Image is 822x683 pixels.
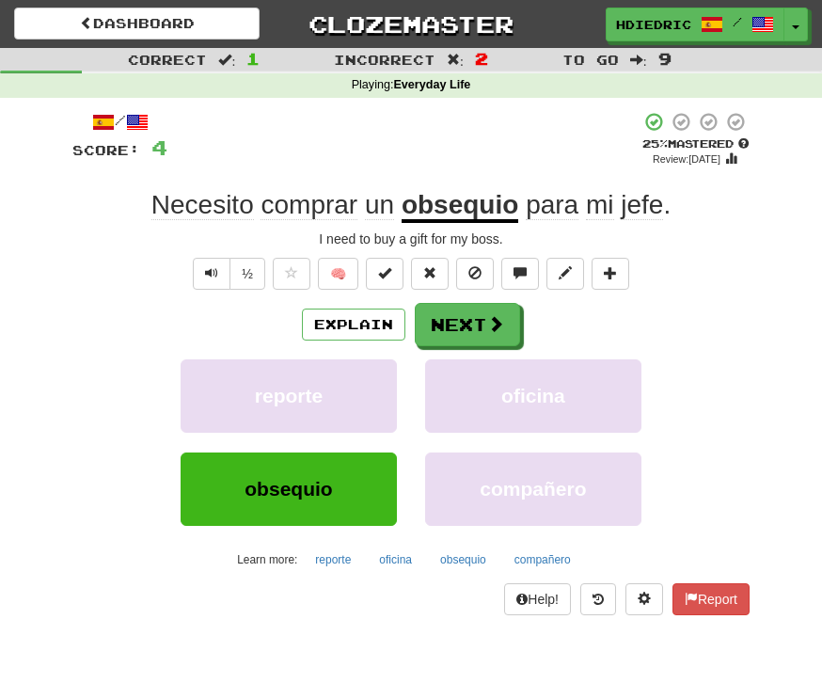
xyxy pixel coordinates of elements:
[504,583,571,615] button: Help!
[72,230,750,248] div: I need to buy a gift for my boss.
[425,453,641,526] button: compañero
[501,385,565,406] span: oficina
[630,53,647,66] span: :
[229,258,265,290] button: ½
[616,16,691,33] span: hdiedrichsen
[261,190,357,220] span: comprar
[218,53,235,66] span: :
[273,258,310,290] button: Favorite sentence (alt+f)
[546,258,584,290] button: Edit sentence (alt+d)
[606,8,784,41] a: hdiedrichsen /
[653,153,720,165] small: Review: [DATE]
[580,583,616,615] button: Round history (alt+y)
[658,49,672,68] span: 9
[592,258,629,290] button: Add to collection (alt+a)
[181,359,397,433] button: reporte
[181,453,397,526] button: obsequio
[642,137,668,150] span: 25 %
[334,52,435,68] span: Incorrect
[366,258,403,290] button: Set this sentence to 100% Mastered (alt+m)
[72,142,140,158] span: Score:
[189,258,265,290] div: Text-to-speech controls
[640,136,750,151] div: Mastered
[14,8,260,40] a: Dashboard
[128,52,207,68] span: Correct
[255,385,323,406] span: reporte
[621,190,663,220] span: jefe
[151,135,167,159] span: 4
[305,546,361,574] button: reporte
[151,190,254,220] span: Necesito
[518,190,671,220] span: .
[288,8,533,40] a: Clozemaster
[245,478,332,500] span: obsequio
[504,546,581,574] button: compañero
[562,52,619,68] span: To go
[475,49,488,68] span: 2
[246,49,260,68] span: 1
[456,258,494,290] button: Ignore sentence (alt+i)
[586,190,614,220] span: mi
[672,583,750,615] button: Report
[72,111,167,135] div: /
[302,309,405,341] button: Explain
[526,190,578,220] span: para
[402,190,518,223] u: obsequio
[415,303,520,346] button: Next
[237,553,297,566] small: Learn more:
[501,258,539,290] button: Discuss sentence (alt+u)
[425,359,641,433] button: oficina
[733,15,742,28] span: /
[480,478,586,500] span: compañero
[411,258,449,290] button: Reset to 0% Mastered (alt+r)
[318,258,358,290] button: 🧠
[365,190,394,220] span: un
[193,258,230,290] button: Play sentence audio (ctl+space)
[447,53,464,66] span: :
[393,78,470,91] strong: Everyday Life
[369,546,422,574] button: oficina
[430,546,497,574] button: obsequio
